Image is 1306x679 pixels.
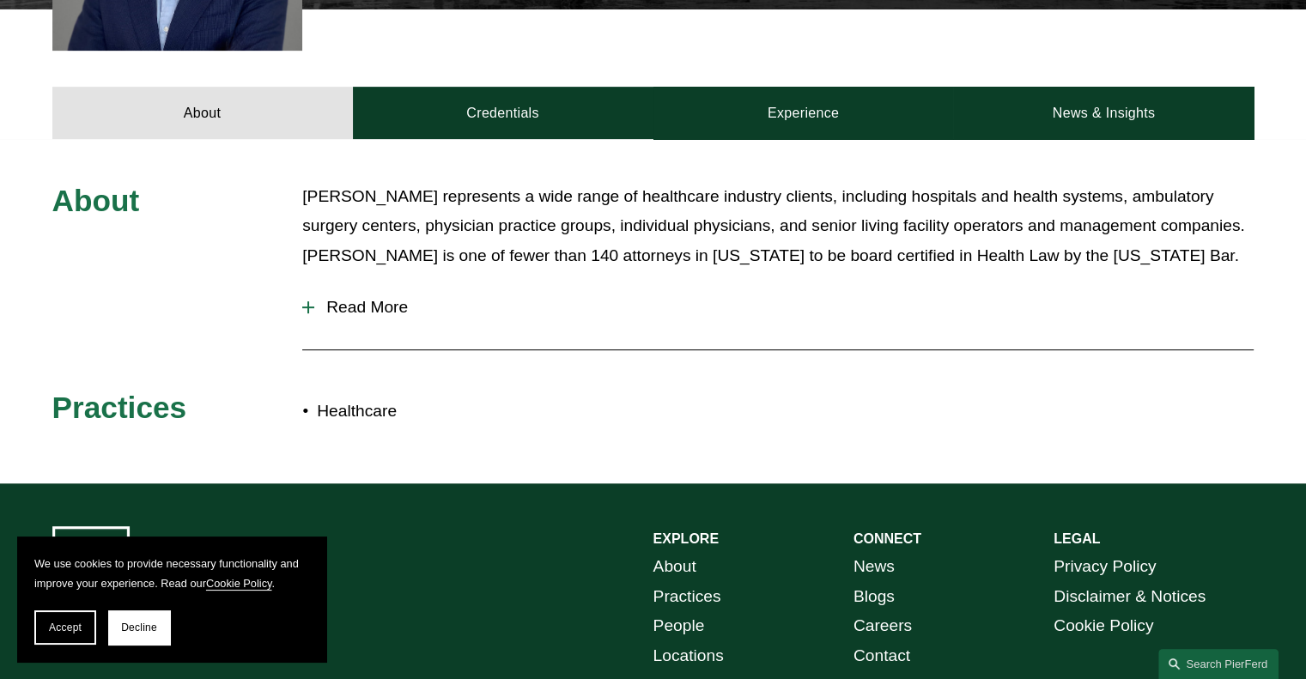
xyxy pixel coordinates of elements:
span: Read More [314,298,1254,317]
p: [PERSON_NAME] represents a wide range of healthcare industry clients, including hospitals and hea... [302,182,1254,271]
a: Practices [653,582,721,612]
button: Accept [34,610,96,645]
strong: EXPLORE [653,531,719,546]
button: Decline [108,610,170,645]
a: Privacy Policy [1054,552,1156,582]
p: We use cookies to provide necessary functionality and improve your experience. Read our . [34,554,309,593]
a: Cookie Policy [206,577,272,590]
strong: CONNECT [853,531,921,546]
a: Cookie Policy [1054,611,1153,641]
p: Healthcare [317,397,653,427]
a: Locations [653,641,724,671]
a: Blogs [853,582,895,612]
a: Disclaimer & Notices [1054,582,1206,612]
a: Contact [853,641,910,671]
a: Careers [853,611,912,641]
a: People [653,611,705,641]
span: Practices [52,391,187,424]
a: Experience [653,87,954,138]
section: Cookie banner [17,537,326,662]
strong: LEGAL [1054,531,1100,546]
button: Read More [302,285,1254,330]
a: About [52,87,353,138]
span: Accept [49,621,82,634]
span: Decline [121,621,157,634]
a: Search this site [1158,649,1279,679]
a: Credentials [353,87,653,138]
a: About [653,552,696,582]
span: About [52,184,140,217]
a: News [853,552,895,582]
a: News & Insights [953,87,1254,138]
